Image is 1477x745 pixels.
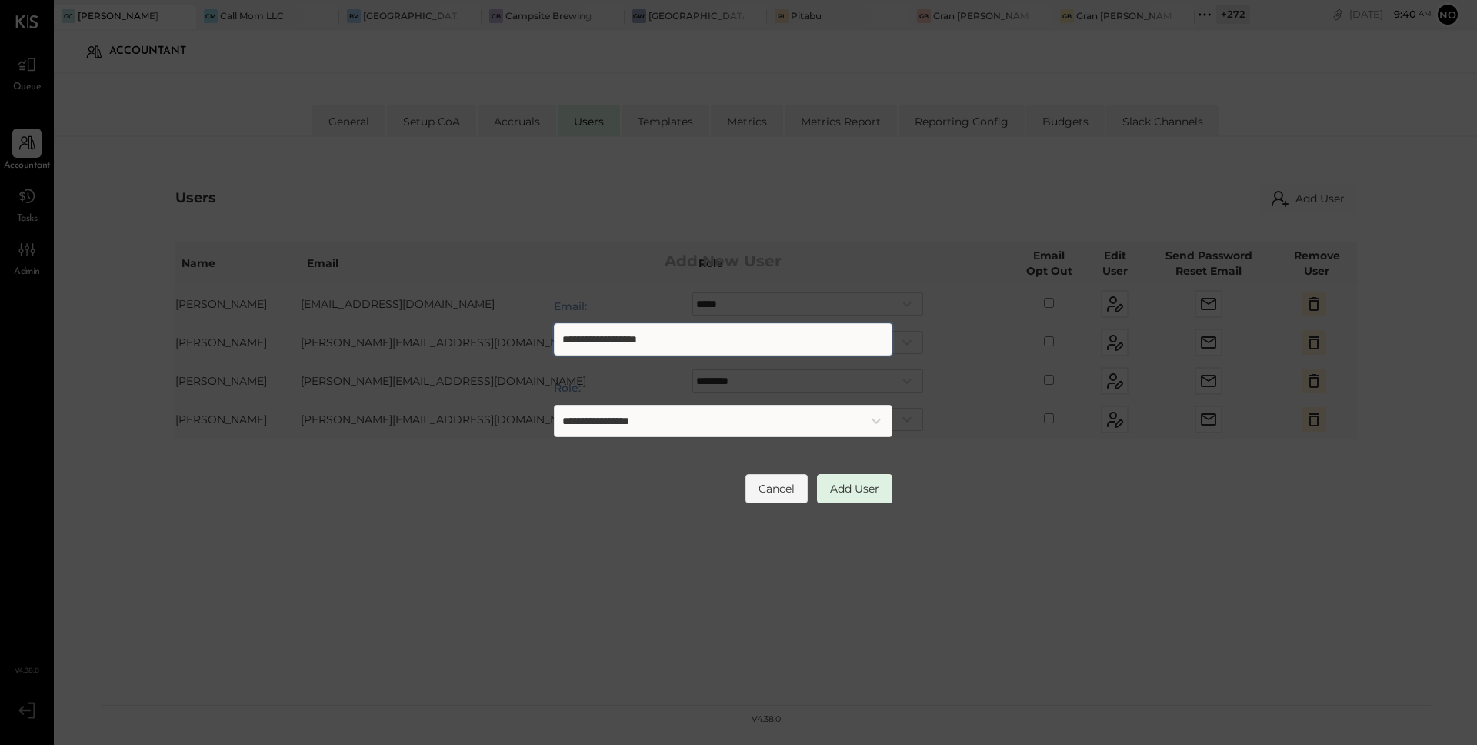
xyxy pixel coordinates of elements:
div: Add User Modal [531,219,915,526]
button: Add User [817,474,892,503]
button: Cancel [745,474,808,503]
label: Email: [554,299,892,314]
h2: Add New User [554,242,892,280]
label: Role: [554,380,892,396]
